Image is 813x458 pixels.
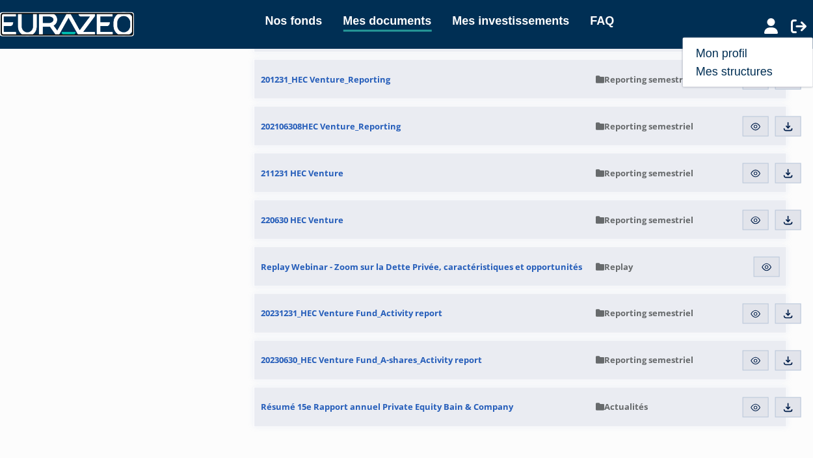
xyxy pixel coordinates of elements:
img: eye.svg [761,262,773,273]
img: eye.svg [750,121,762,133]
a: 202106308HEC Venture_Reporting [254,107,589,146]
span: 20230630_HEC Venture Fund_A-shares_Activity report [261,355,482,366]
img: eye.svg [750,355,762,367]
img: eye.svg [750,215,762,226]
img: eye.svg [750,308,762,320]
a: Mon profil [696,44,800,62]
img: download.svg [782,402,794,414]
span: 202106308HEC Venture_Reporting [261,120,401,132]
a: 201231_HEC Venture_Reporting [254,60,589,99]
span: Replay Webinar - Zoom sur la Dette Privée, caractéristiques et opportunités [261,261,582,273]
span: Résumé 15e Rapport annuel Private Equity Bain & Company [261,401,513,413]
img: download.svg [782,121,794,133]
a: 211231 HEC Venture [254,154,589,193]
span: 211231 HEC Venture [261,167,343,179]
img: download.svg [782,308,794,320]
a: Mes investissements [453,12,570,30]
span: 20231231_HEC Venture Fund_Activity report [261,308,442,319]
a: 20231231_HEC Venture Fund_Activity report [254,294,589,333]
span: Reporting semestriel [596,167,693,179]
span: Reporting semestriel [596,308,693,319]
a: 20230630_HEC Venture Fund_A-shares_Activity report [254,341,589,380]
span: Reporting semestriel [596,120,693,132]
span: 201231_HEC Venture_Reporting [261,74,390,85]
span: Actualités [596,401,648,413]
img: eye.svg [750,402,762,414]
img: eye.svg [750,168,762,180]
a: Mes documents [343,12,432,32]
a: Nos fonds [265,12,323,30]
a: FAQ [591,12,615,30]
span: Replay [596,261,633,273]
img: download.svg [782,355,794,367]
a: Mes structures [696,62,800,81]
a: Replay Webinar - Zoom sur la Dette Privée, caractéristiques et opportunités [254,247,589,286]
img: download.svg [782,215,794,226]
a: 220630 HEC Venture [254,200,589,239]
span: 220630 HEC Venture [261,214,343,226]
span: Reporting semestriel [596,355,693,366]
span: Reporting semestriel [596,214,693,226]
a: Résumé 15e Rapport annuel Private Equity Bain & Company [254,388,589,427]
span: Reporting semestriel [596,74,693,85]
img: download.svg [782,168,794,180]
